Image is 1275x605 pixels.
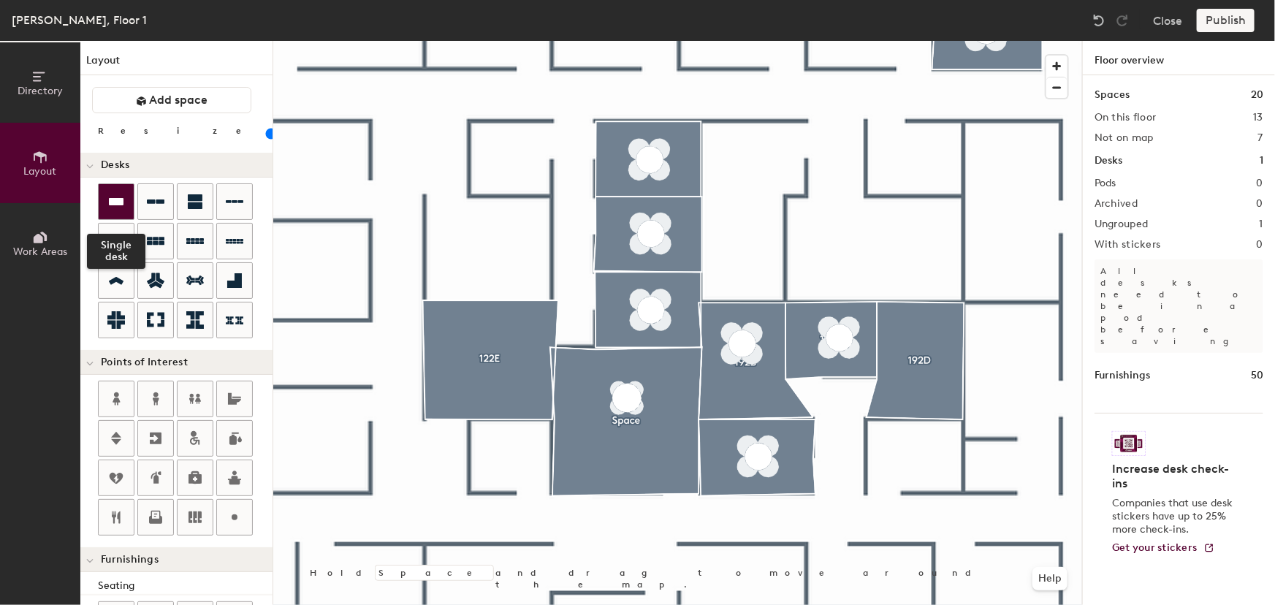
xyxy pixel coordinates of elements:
h1: Furnishings [1095,368,1150,384]
div: Seating [98,578,273,594]
h1: Layout [80,53,273,75]
h2: 13 [1253,112,1263,123]
h2: Archived [1095,198,1138,210]
h2: 0 [1257,178,1263,189]
button: Close [1153,9,1182,32]
h1: 50 [1251,368,1263,384]
div: Resize [98,125,259,137]
span: Layout [24,165,57,178]
img: Sticker logo [1112,431,1146,456]
span: Points of Interest [101,357,188,368]
span: Work Areas [13,246,67,258]
img: Undo [1092,13,1106,28]
p: Companies that use desk stickers have up to 25% more check-ins. [1112,497,1237,536]
p: All desks need to be in a pod before saving [1095,259,1263,353]
h1: Spaces [1095,87,1130,103]
h2: 0 [1257,239,1263,251]
h2: Not on map [1095,132,1154,144]
h1: Desks [1095,153,1122,169]
h2: Ungrouped [1095,218,1149,230]
button: Add space [92,87,251,113]
h2: 7 [1258,132,1263,144]
h2: 0 [1257,198,1263,210]
img: Redo [1115,13,1130,28]
h2: Pods [1095,178,1116,189]
div: [PERSON_NAME], Floor 1 [12,11,147,29]
span: Add space [150,93,208,107]
h2: With stickers [1095,239,1161,251]
a: Get your stickers [1112,542,1215,555]
h2: 1 [1260,218,1263,230]
span: Directory [18,85,63,97]
span: Furnishings [101,554,159,566]
h2: On this floor [1095,112,1157,123]
h1: 20 [1251,87,1263,103]
button: Help [1032,567,1067,590]
span: Desks [101,159,129,171]
button: Single desk [98,183,134,220]
h4: Increase desk check-ins [1112,462,1237,491]
span: Get your stickers [1112,541,1198,554]
h1: Floor overview [1083,41,1275,75]
h1: 1 [1260,153,1263,169]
